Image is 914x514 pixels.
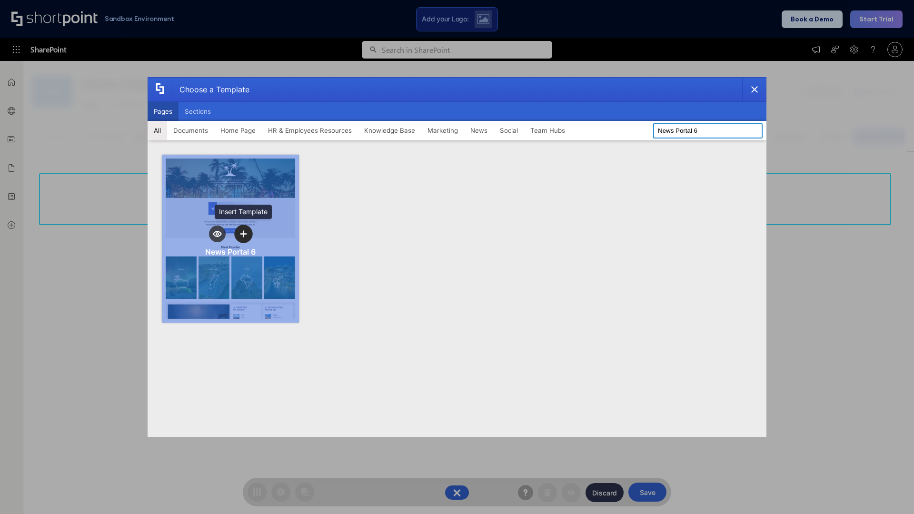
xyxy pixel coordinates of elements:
button: Sections [179,102,217,121]
button: Marketing [421,121,464,140]
button: Documents [167,121,214,140]
button: News [464,121,494,140]
button: Social [494,121,524,140]
div: template selector [148,77,766,437]
button: All [148,121,167,140]
button: HR & Employees Resources [262,121,358,140]
iframe: Chat Widget [866,468,914,514]
button: Home Page [214,121,262,140]
button: Team Hubs [524,121,571,140]
div: News Portal 6 [205,247,256,257]
div: Choose a Template [172,78,249,101]
button: Pages [148,102,179,121]
input: Search [653,123,763,138]
button: Knowledge Base [358,121,421,140]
